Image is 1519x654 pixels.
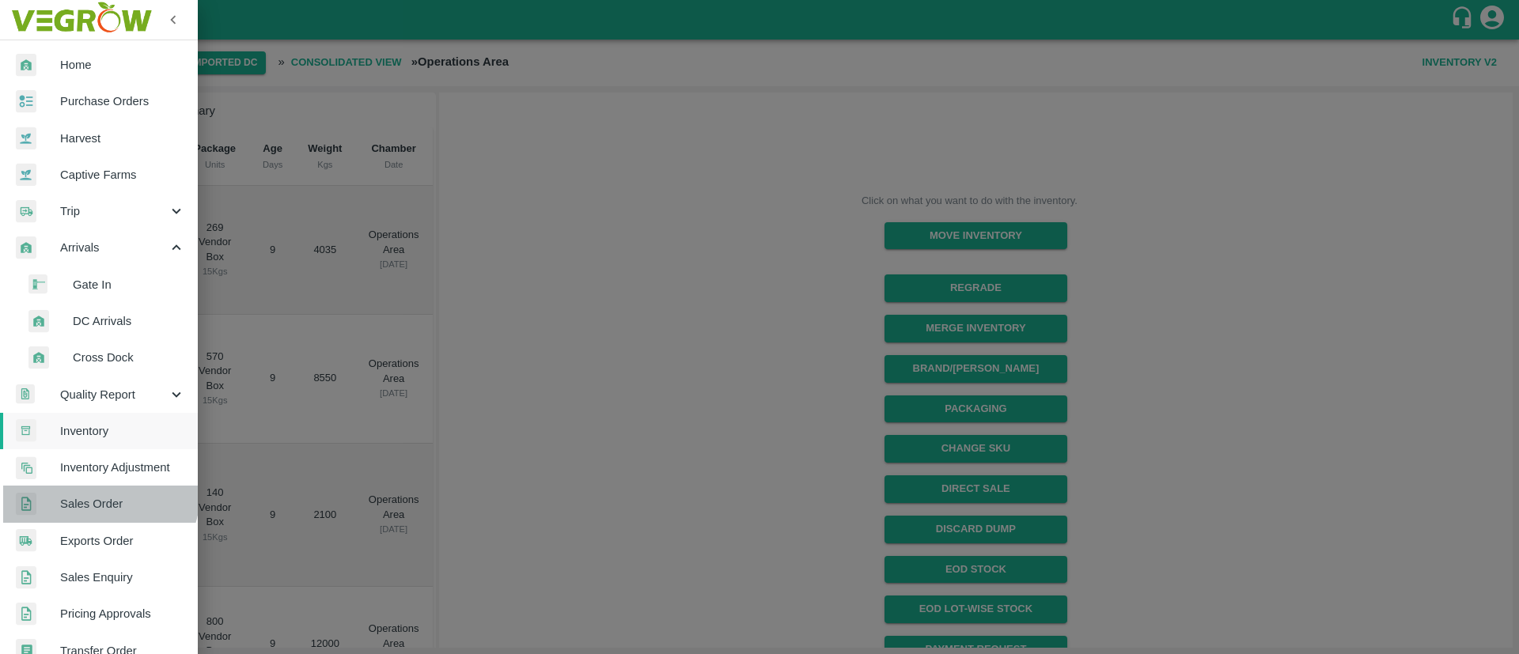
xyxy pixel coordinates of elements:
[16,529,36,552] img: shipments
[16,236,36,259] img: whArrival
[73,276,185,293] span: Gate In
[28,274,47,294] img: gatein
[60,422,185,440] span: Inventory
[60,93,185,110] span: Purchase Orders
[16,200,36,223] img: delivery
[16,384,35,404] img: qualityReport
[16,163,36,187] img: harvest
[16,419,36,442] img: whInventory
[16,90,36,113] img: reciept
[13,339,198,376] a: whArrivalCross Dock
[16,493,36,516] img: sales
[60,239,168,256] span: Arrivals
[16,127,36,150] img: harvest
[16,566,36,589] img: sales
[60,166,185,183] span: Captive Farms
[60,56,185,74] span: Home
[13,303,198,339] a: whArrivalDC Arrivals
[73,349,185,366] span: Cross Dock
[60,605,185,622] span: Pricing Approvals
[28,310,49,333] img: whArrival
[16,603,36,626] img: sales
[73,312,185,330] span: DC Arrivals
[60,532,185,550] span: Exports Order
[60,386,168,403] span: Quality Report
[16,456,36,479] img: inventory
[60,202,168,220] span: Trip
[28,346,49,369] img: whArrival
[60,495,185,512] span: Sales Order
[13,267,198,303] a: gateinGate In
[60,130,185,147] span: Harvest
[60,569,185,586] span: Sales Enquiry
[60,459,185,476] span: Inventory Adjustment
[16,54,36,77] img: whArrival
